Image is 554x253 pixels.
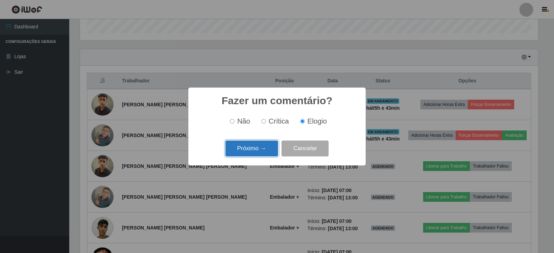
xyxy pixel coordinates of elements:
[261,119,266,124] input: Crítica
[307,117,327,125] span: Elogio
[225,141,278,157] button: Próximo →
[269,117,289,125] span: Crítica
[237,117,250,125] span: Não
[230,119,234,124] input: Não
[300,119,305,124] input: Elogio
[222,94,332,107] h2: Fazer um comentário?
[282,141,329,157] button: Cancelar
